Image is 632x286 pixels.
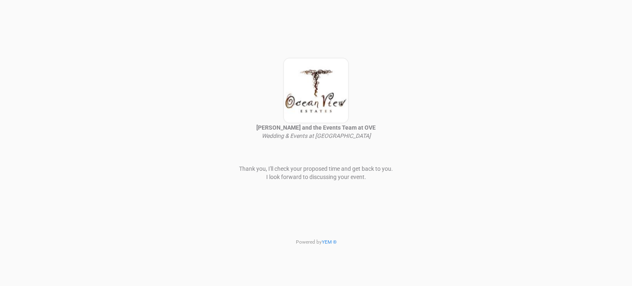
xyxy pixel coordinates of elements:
i: Wedding & Events at [GEOGRAPHIC_DATA] [262,133,371,139]
a: YEM ® [322,239,337,245]
p: Powered by [213,239,419,246]
p: Thank you, I'll check your proposed time and get back to you. I look forward to discussing your e... [213,165,419,181]
strong: [PERSON_NAME] and the Events Team at OVE [256,124,376,131]
img: Image.png [283,58,349,123]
